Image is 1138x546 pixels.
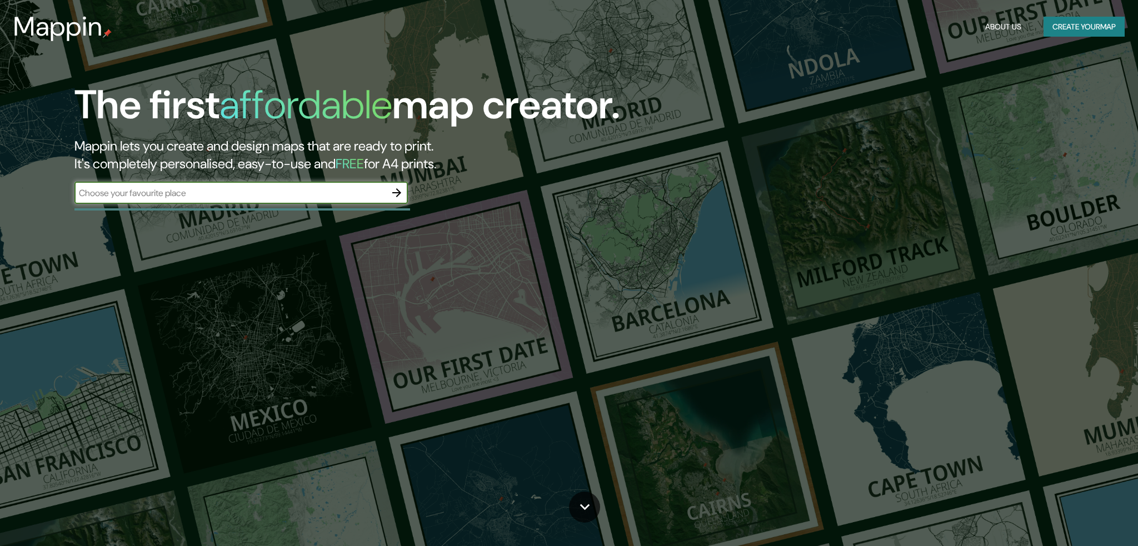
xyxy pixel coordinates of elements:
h1: affordable [219,79,392,131]
h3: Mappin [13,11,103,42]
input: Choose your favourite place [74,187,386,199]
h2: Mappin lets you create and design maps that are ready to print. It's completely personalised, eas... [74,137,643,173]
button: Create yourmap [1044,17,1125,37]
h5: FREE [336,155,364,172]
h1: The first map creator. [74,82,620,137]
button: About Us [981,17,1026,37]
img: mappin-pin [103,29,112,38]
